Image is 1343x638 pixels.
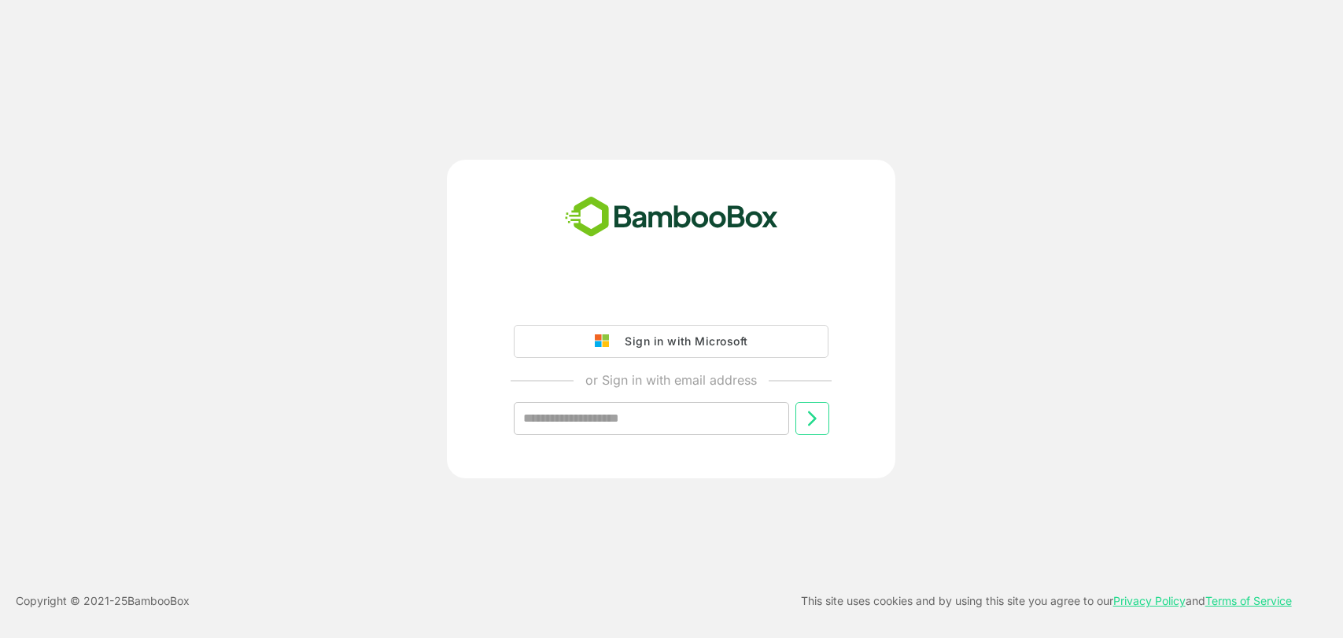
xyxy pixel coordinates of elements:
button: Sign in with Microsoft [514,325,828,358]
p: Copyright © 2021- 25 BambooBox [16,592,190,610]
a: Privacy Policy [1113,594,1186,607]
div: Sign in with Microsoft [617,331,747,352]
img: bamboobox [556,191,787,243]
p: or Sign in with email address [585,371,757,389]
p: This site uses cookies and by using this site you agree to our and [801,592,1292,610]
img: google [595,334,617,349]
a: Terms of Service [1205,594,1292,607]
